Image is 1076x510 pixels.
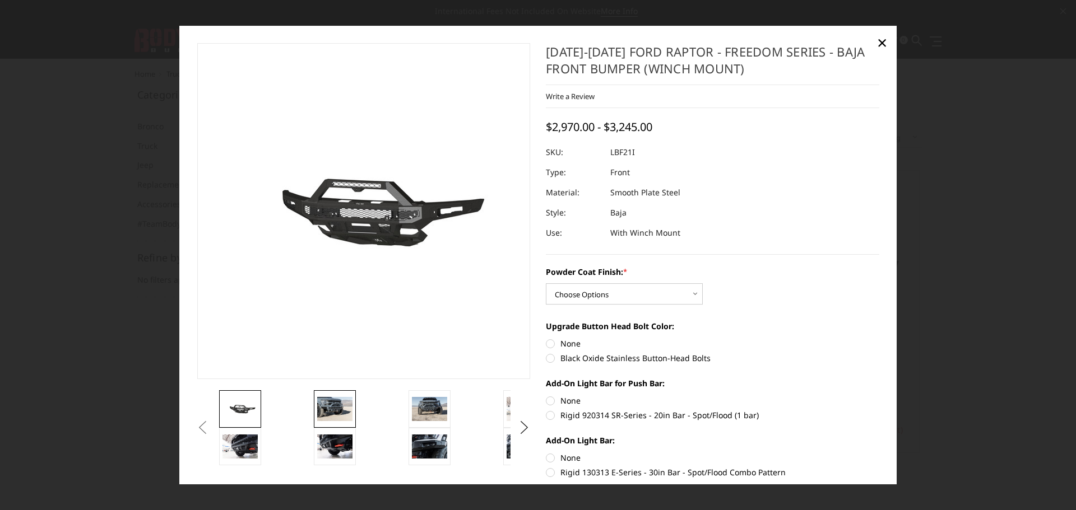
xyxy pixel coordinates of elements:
label: None [546,452,879,464]
label: Add-On Light Bar: [546,434,879,446]
label: Rigid 920314 SR-Series - 20in Bar - Spot/Flood (1 bar) [546,409,879,421]
img: 2021-2025 Ford Raptor - Freedom Series - Baja Front Bumper (winch mount) [222,435,258,458]
label: Powder Coat Finish: [546,266,879,278]
a: Write a Review [546,91,595,101]
img: 2021-2025 Ford Raptor - Freedom Series - Baja Front Bumper (winch mount) [412,435,447,458]
dt: Style: [546,203,602,223]
h1: [DATE]-[DATE] Ford Raptor - Freedom Series - Baja Front Bumper (winch mount) [546,43,879,85]
label: Black Oxide Stainless Button-Head Bolts [546,352,879,364]
dd: Smooth Plate Steel [610,183,680,203]
dt: Type: [546,162,602,183]
button: Next [516,419,533,436]
span: $2,970.00 - $3,245.00 [546,119,652,134]
img: 2021-2025 Ford Raptor - Freedom Series - Baja Front Bumper (winch mount) [317,435,353,458]
label: Rigid 130313 E-Series - 30in Bar - Spot/Flood Combo Pattern [546,466,879,478]
img: 2021-2025 Ford Raptor - Freedom Series - Baja Front Bumper (winch mount) [317,397,353,421]
img: 2021-2025 Ford Raptor - Freedom Series - Baja Front Bumper (winch mount) [507,435,542,458]
img: 2021-2025 Ford Raptor - Freedom Series - Baja Front Bumper (winch mount) [507,397,542,421]
button: Previous [194,419,211,436]
img: 2021-2025 Ford Raptor - Freedom Series - Baja Front Bumper (winch mount) [222,401,258,417]
a: Close [873,34,891,52]
label: None [546,395,879,406]
dd: Front [610,162,630,183]
span: × [877,30,887,54]
dd: With Winch Mount [610,223,680,243]
dd: Baja [610,203,627,223]
a: 2021-2025 Ford Raptor - Freedom Series - Baja Front Bumper (winch mount) [197,43,531,379]
label: None [546,338,879,349]
label: Upgrade Button Head Bolt Color: [546,320,879,332]
dt: Use: [546,223,602,243]
label: Add-On Light Bar for Push Bar: [546,377,879,389]
dt: SKU: [546,142,602,162]
dd: LBF21I [610,142,635,162]
dt: Material: [546,183,602,203]
img: 2021-2025 Ford Raptor - Freedom Series - Baja Front Bumper (winch mount) [412,397,447,421]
